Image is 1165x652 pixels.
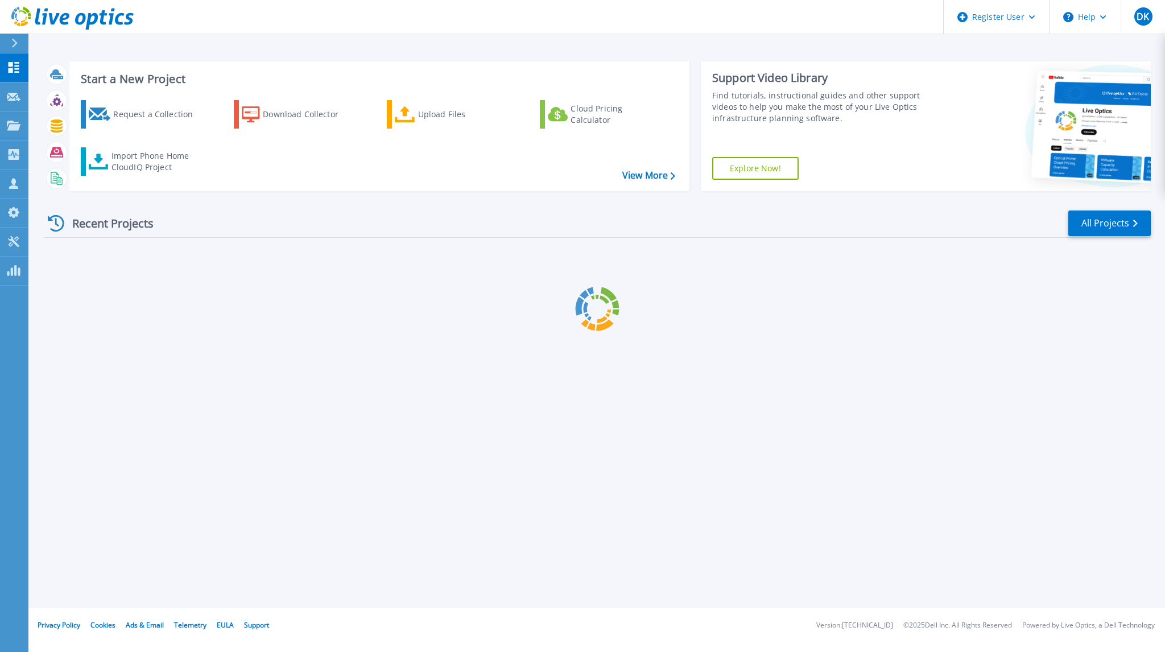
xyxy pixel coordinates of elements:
[622,170,675,181] a: View More
[38,620,80,630] a: Privacy Policy
[174,620,206,630] a: Telemetry
[126,620,164,630] a: Ads & Email
[712,90,943,124] div: Find tutorials, instructional guides and other support videos to help you make the most of your L...
[387,100,514,129] a: Upload Files
[44,209,169,237] div: Recent Projects
[81,73,675,85] h3: Start a New Project
[263,103,354,126] div: Download Collector
[540,100,667,129] a: Cloud Pricing Calculator
[1068,211,1151,236] a: All Projects
[113,103,204,126] div: Request a Collection
[81,100,208,129] a: Request a Collection
[903,622,1012,629] li: © 2025 Dell Inc. All Rights Reserved
[816,622,893,629] li: Version: [TECHNICAL_ID]
[571,103,662,126] div: Cloud Pricing Calculator
[712,157,799,180] a: Explore Now!
[217,620,234,630] a: EULA
[712,71,943,85] div: Support Video Library
[418,103,509,126] div: Upload Files
[90,620,115,630] a: Cookies
[111,150,200,173] div: Import Phone Home CloudIQ Project
[1137,12,1149,21] span: DK
[244,620,269,630] a: Support
[1022,622,1155,629] li: Powered by Live Optics, a Dell Technology
[234,100,361,129] a: Download Collector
